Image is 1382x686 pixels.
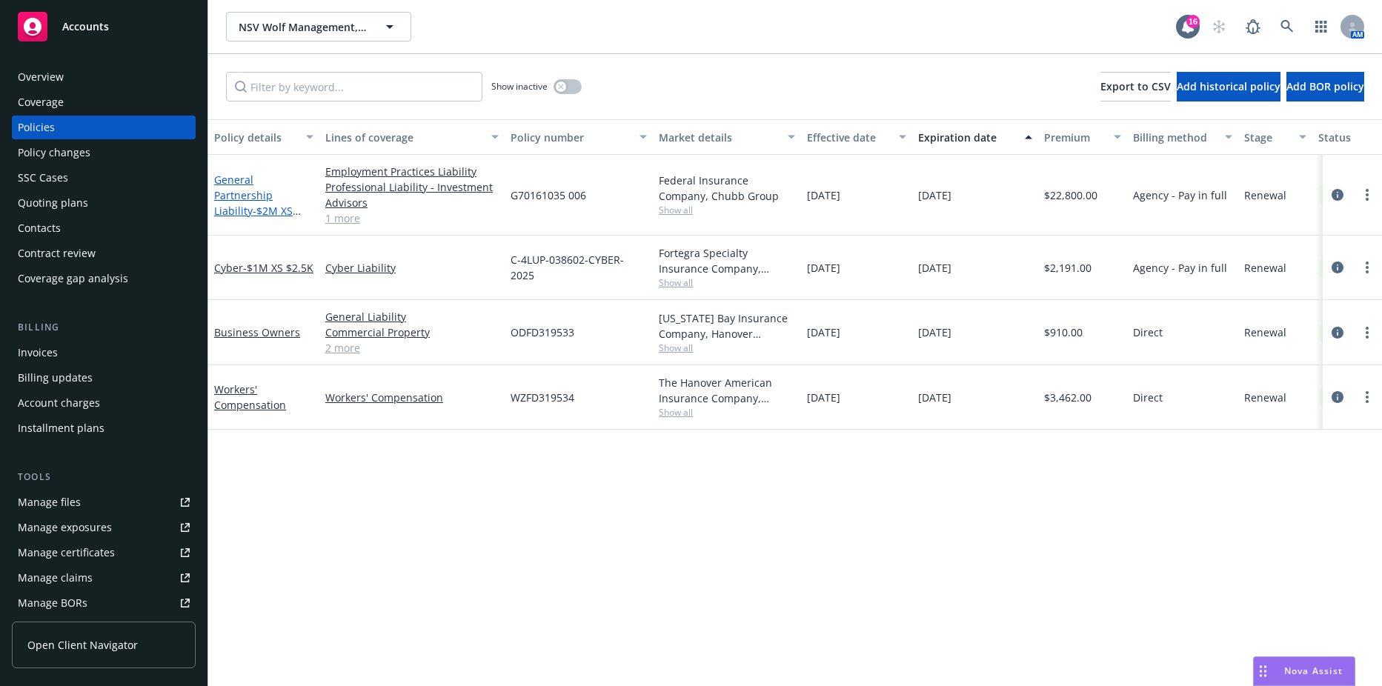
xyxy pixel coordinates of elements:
a: Manage BORs [12,591,196,615]
span: [DATE] [807,187,840,203]
div: Policies [18,116,55,139]
a: Professional Liability - Investment Advisors [325,179,499,210]
a: General Liability [325,309,499,324]
a: Employment Practices Liability [325,164,499,179]
a: Search [1272,12,1302,41]
a: Overview [12,65,196,89]
span: Nova Assist [1284,665,1343,677]
span: Show all [659,204,795,216]
span: [DATE] [807,324,840,340]
div: Coverage gap analysis [18,267,128,290]
button: Policy number [505,119,653,155]
a: Manage exposures [12,516,196,539]
div: [US_STATE] Bay Insurance Company, Hanover Insurance Group [659,310,795,342]
a: Account charges [12,391,196,415]
a: more [1358,186,1376,204]
a: Commercial Property [325,324,499,340]
button: Lines of coverage [319,119,505,155]
span: - $1M XS $2.5K [243,261,313,275]
div: Federal Insurance Company, Chubb Group [659,173,795,204]
button: Expiration date [912,119,1038,155]
div: Manage BORs [18,591,87,615]
a: Report a Bug [1238,12,1268,41]
div: Overview [18,65,64,89]
a: more [1358,388,1376,406]
span: [DATE] [918,324,951,340]
div: Contacts [18,216,61,240]
div: Coverage [18,90,64,114]
span: [DATE] [807,260,840,276]
div: Invoices [18,341,58,364]
a: Business Owners [214,325,300,339]
a: circleInformation [1329,259,1346,276]
span: NSV Wolf Management, LLC [239,19,367,35]
button: Stage [1238,119,1312,155]
span: Agency - Pay in full [1133,260,1227,276]
div: Manage exposures [18,516,112,539]
span: Export to CSV [1100,79,1171,93]
a: Workers' Compensation [214,382,286,412]
a: Billing updates [12,366,196,390]
a: circleInformation [1329,388,1346,406]
div: Policy changes [18,141,90,164]
div: Account charges [18,391,100,415]
span: Renewal [1244,260,1286,276]
span: G70161035 006 [511,187,586,203]
button: Nova Assist [1253,656,1355,686]
span: Agency - Pay in full [1133,187,1227,203]
a: Contract review [12,242,196,265]
a: Accounts [12,6,196,47]
a: Workers' Compensation [325,390,499,405]
a: General Partnership Liability [214,173,293,233]
span: Renewal [1244,324,1286,340]
a: more [1358,324,1376,342]
div: Effective date [807,130,890,145]
div: 16 [1186,15,1200,28]
div: Manage claims [18,566,93,590]
a: Policy changes [12,141,196,164]
button: Policy details [208,119,319,155]
a: Manage certificates [12,541,196,565]
div: Manage files [18,490,81,514]
div: Manage certificates [18,541,115,565]
a: Contacts [12,216,196,240]
span: Show all [659,342,795,354]
span: Show all [659,406,795,419]
div: Billing [12,320,196,335]
a: SSC Cases [12,166,196,190]
button: Export to CSV [1100,72,1171,101]
div: Stage [1244,130,1290,145]
a: Manage files [12,490,196,514]
a: circleInformation [1329,186,1346,204]
span: $3,462.00 [1044,390,1092,405]
div: Drag to move [1254,657,1272,685]
a: Policies [12,116,196,139]
span: [DATE] [918,187,951,203]
div: Contract review [18,242,96,265]
span: Add historical policy [1177,79,1280,93]
div: Billing method [1133,130,1216,145]
span: $2,191.00 [1044,260,1092,276]
a: Switch app [1306,12,1336,41]
span: Renewal [1244,187,1286,203]
button: Premium [1038,119,1127,155]
a: Coverage [12,90,196,114]
span: [DATE] [807,390,840,405]
span: Show inactive [491,80,548,93]
span: Show all [659,276,795,289]
span: Open Client Navigator [27,637,138,653]
a: 1 more [325,210,499,226]
div: Installment plans [18,416,104,440]
span: - $2M XS $100K [214,204,301,233]
div: Tools [12,470,196,484]
span: [DATE] [918,260,951,276]
div: Lines of coverage [325,130,482,145]
a: Cyber [214,261,313,275]
a: Start snowing [1204,12,1234,41]
button: Effective date [801,119,912,155]
a: Quoting plans [12,191,196,215]
span: $910.00 [1044,324,1083,340]
a: circleInformation [1329,324,1346,342]
div: Expiration date [918,130,1016,145]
